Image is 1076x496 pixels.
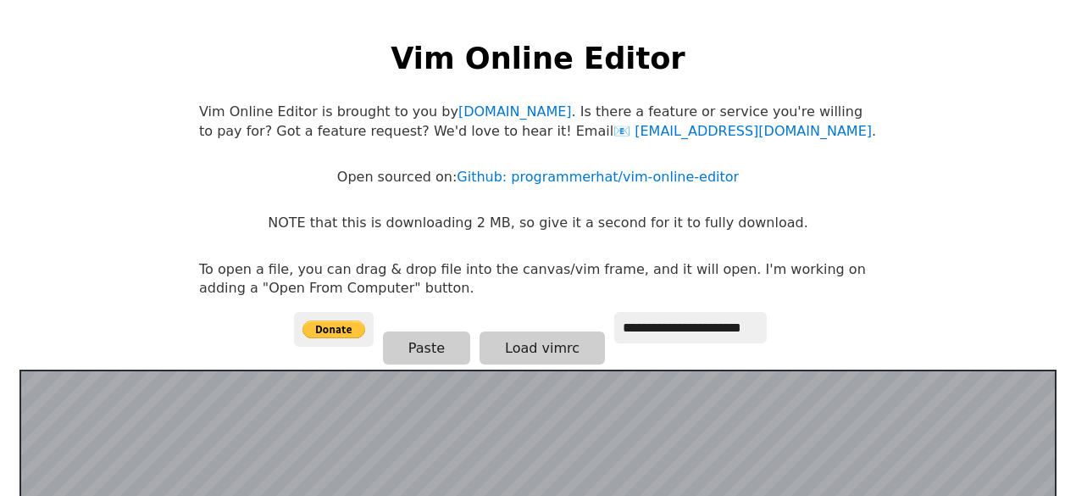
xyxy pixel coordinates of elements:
[383,332,470,365] button: Paste
[613,123,872,139] a: [EMAIL_ADDRESS][DOMAIN_NAME]
[457,169,739,185] a: Github: programmerhat/vim-online-editor
[199,260,877,298] p: To open a file, you can drag & drop file into the canvas/vim frame, and it will open. I'm working...
[337,168,739,187] p: Open sourced on:
[268,214,807,232] p: NOTE that this is downloading 2 MB, so give it a second for it to fully download.
[458,103,572,120] a: [DOMAIN_NAME]
[391,37,685,79] h1: Vim Online Editor
[480,332,605,365] button: Load vimrc
[199,103,877,141] p: Vim Online Editor is brought to you by . Is there a feature or service you're willing to pay for?...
